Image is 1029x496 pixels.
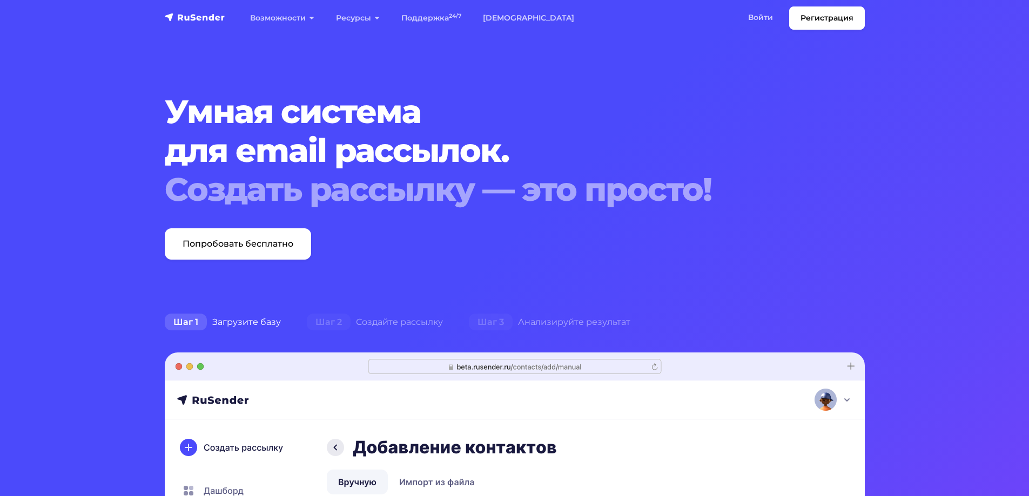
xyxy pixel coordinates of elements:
[449,12,461,19] sup: 24/7
[294,311,456,333] div: Создайте рассылку
[165,314,207,331] span: Шаг 1
[789,6,865,30] a: Регистрация
[737,6,784,29] a: Войти
[152,311,294,333] div: Загрузите базу
[391,7,472,29] a: Поддержка24/7
[165,170,805,209] div: Создать рассылку — это просто!
[469,314,513,331] span: Шаг 3
[456,311,643,333] div: Анализируйте результат
[307,314,351,331] span: Шаг 2
[325,7,391,29] a: Ресурсы
[165,228,311,260] a: Попробовать бесплатно
[165,12,225,23] img: RuSender
[472,7,585,29] a: [DEMOGRAPHIC_DATA]
[239,7,325,29] a: Возможности
[165,92,805,209] h1: Умная система для email рассылок.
